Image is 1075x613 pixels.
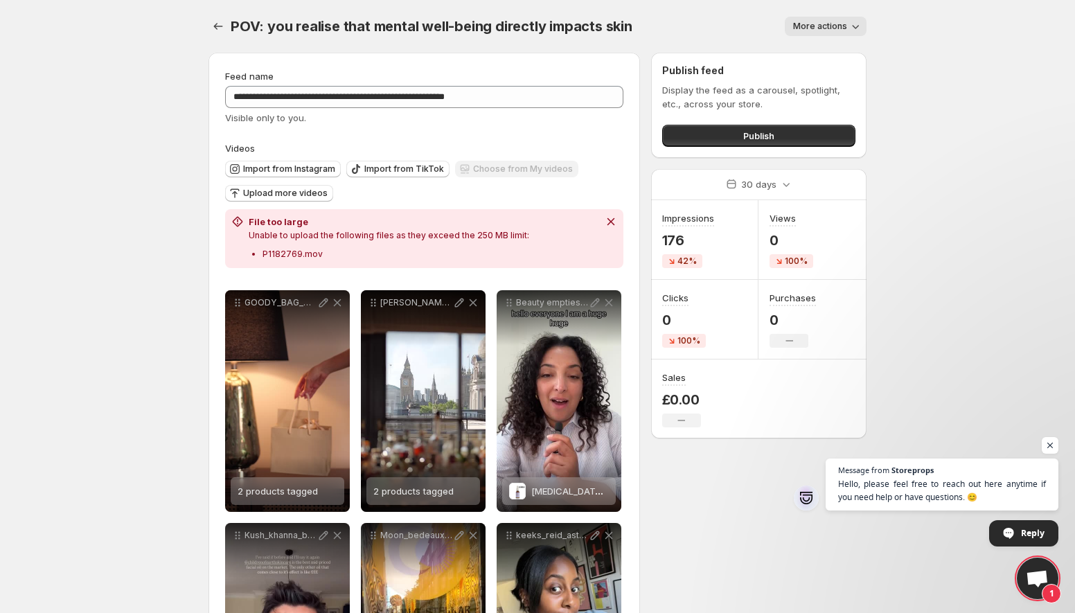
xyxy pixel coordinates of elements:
div: Beauty empties Another Favourite of mine is the Children of EarthCancer Face Oil. Have you tried ... [497,290,621,512]
span: Videos [225,143,255,154]
span: Feed name [225,71,274,82]
p: P1182769.mov [263,249,529,260]
h3: Clicks [662,291,688,305]
span: Publish [743,129,774,143]
p: Unable to upload the following files as they exceed the 250 MB limit: [249,230,529,241]
span: 2 products tagged [373,486,454,497]
button: Settings [208,17,228,36]
span: More actions [793,21,847,32]
span: Hello, please feel free to reach out here anytime if you need help or have questions. 😊 [838,477,1046,504]
p: keeks_reid_astrofacial_children of earth skincare [516,530,588,541]
span: 1 [1042,584,1061,603]
img: cancer zodiac face oil® [509,483,526,499]
span: POV: you realise that mental well-being directly impacts skin [231,18,632,35]
p: Kush_khanna_best face_oil_barry's Bootcamp [245,530,317,541]
span: Import from TikTok [364,163,444,175]
span: Storeprops [891,466,934,474]
span: 42% [677,256,697,267]
div: GOODY_BAG_UNBOXING_official_Video2 products tagged [225,290,350,512]
h2: Publish feed [662,64,855,78]
p: Display the feed as a carousel, spotlight, etc., across your store. [662,83,855,111]
h3: Purchases [770,291,816,305]
span: 100% [677,335,700,346]
span: Visible only to you. [225,112,306,123]
span: 100% [785,256,808,267]
p: 30 days [741,177,776,191]
span: [MEDICAL_DATA] zodiac face oil® [531,486,678,497]
button: Publish [662,125,855,147]
span: Reply [1021,521,1045,545]
p: Moon_bedeaux_children of Earth skincare [380,530,452,541]
p: 0 [770,312,816,328]
div: Open chat [1017,558,1058,599]
h3: Views [770,211,796,225]
p: GOODY_BAG_UNBOXING_official_Video [245,297,317,308]
h3: Sales [662,371,686,384]
span: Message from [838,466,889,474]
button: More actions [785,17,867,36]
p: £0.00 [662,391,701,408]
span: Import from Instagram [243,163,335,175]
p: 176 [662,232,714,249]
p: 0 [770,232,813,249]
p: [PERSON_NAME] Doctor [PERSON_NAME] [380,297,452,308]
h2: File too large [249,215,529,229]
p: 0 [662,312,706,328]
button: Upload more videos [225,185,333,202]
div: [PERSON_NAME] Doctor [PERSON_NAME]2 products tagged [361,290,486,512]
p: Beauty empties Another Favourite of mine is the Children of EarthCancer Face Oil. Have you tried ... [516,297,588,308]
button: Import from TikTok [346,161,450,177]
span: 2 products tagged [238,486,318,497]
button: Dismiss notification [601,212,621,231]
button: Import from Instagram [225,161,341,177]
span: Upload more videos [243,188,328,199]
h3: Impressions [662,211,714,225]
